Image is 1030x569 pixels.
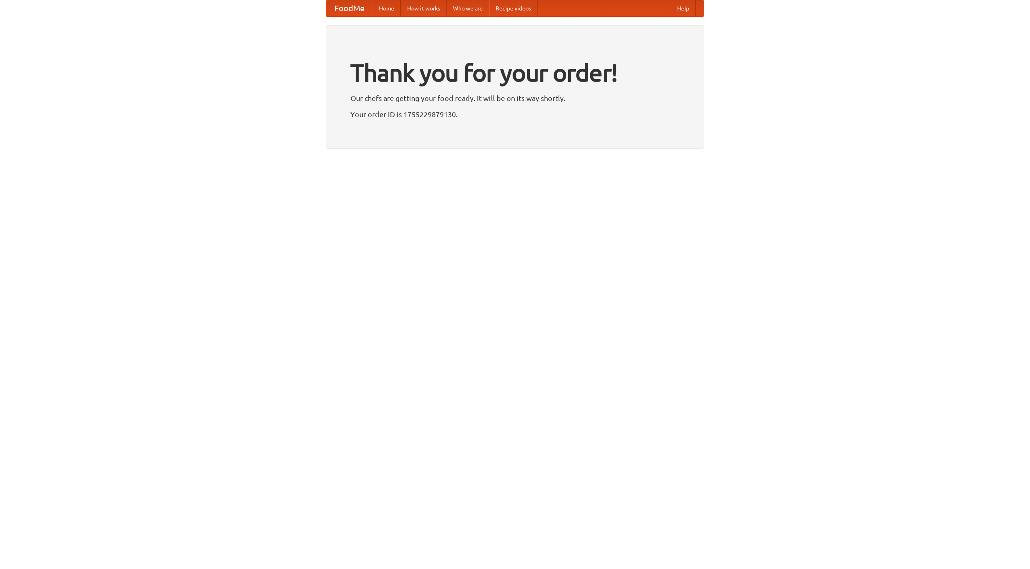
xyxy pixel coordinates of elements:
a: How it works [401,0,447,16]
a: Recipe videos [489,0,538,16]
a: Home [373,0,401,16]
h1: Thank you for your order! [350,53,680,92]
p: Your order ID is 1755229879130. [350,108,680,120]
a: FoodMe [326,0,373,16]
a: Who we are [447,0,489,16]
p: Our chefs are getting your food ready. It will be on its way shortly. [350,92,680,104]
a: Help [671,0,696,16]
